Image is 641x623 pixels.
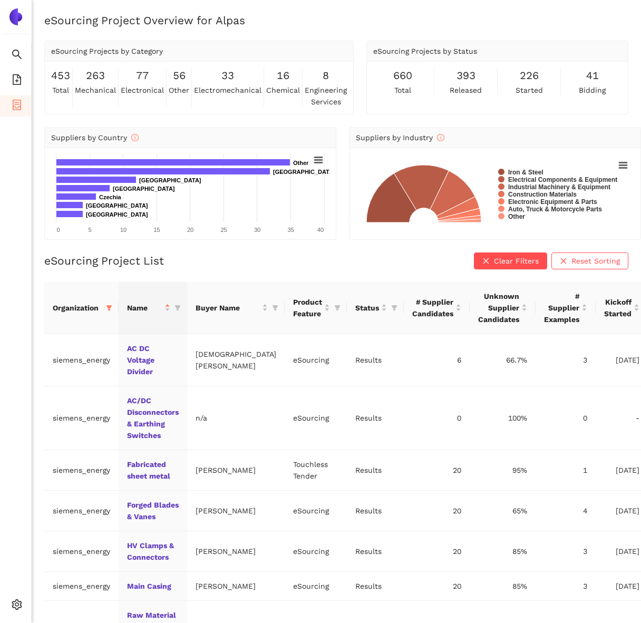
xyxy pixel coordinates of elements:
span: filter [334,305,341,311]
span: total [394,84,411,96]
th: this column's title is Buyer Name,this column is sortable [187,282,285,334]
th: this column's title is Status,this column is sortable [347,282,404,334]
td: 65% [470,491,536,531]
td: n/a [187,386,285,450]
span: total [52,84,69,96]
td: siemens_energy [44,572,119,601]
td: eSourcing [285,334,347,386]
span: eSourcing Projects by Category [51,47,163,55]
span: mechanical [75,84,116,96]
span: info-circle [437,134,444,141]
text: 10 [120,227,127,233]
td: 85% [470,572,536,601]
span: 16 [277,67,289,84]
td: 20 [404,491,470,531]
td: Results [347,491,404,531]
span: Buyer Name [196,302,260,314]
span: 660 [393,67,412,84]
span: search [12,45,22,66]
th: this column's title is # Supplier Candidates,this column is sortable [404,282,470,334]
th: this column's title is Product Feature,this column is sortable [285,282,347,334]
td: [PERSON_NAME] [187,491,285,531]
span: Suppliers by Industry [356,133,444,142]
span: 263 [86,67,105,84]
span: close [560,257,567,266]
td: Results [347,386,404,450]
span: Clear Filters [494,255,539,267]
h2: eSourcing Project Overview for Alpas [44,13,628,28]
text: Iron & Steel [508,169,543,176]
img: Logo [7,8,24,25]
td: 20 [404,531,470,572]
text: Auto, Truck & Motorcycle Parts [508,206,602,213]
h2: eSourcing Project List [44,253,164,268]
span: info-circle [131,134,139,141]
span: other [169,84,189,96]
td: eSourcing [285,531,347,572]
span: filter [391,305,397,311]
td: [PERSON_NAME] [187,531,285,572]
td: 100% [470,386,536,450]
span: Product Feature [293,296,322,319]
td: [PERSON_NAME] [187,450,285,491]
td: Results [347,450,404,491]
span: close [482,257,490,266]
span: filter [270,300,280,316]
span: 393 [457,67,475,84]
span: container [12,96,22,117]
span: bidding [579,84,606,96]
td: 4 [536,491,596,531]
span: electromechanical [194,84,261,96]
span: Suppliers by Country [51,133,139,142]
span: started [516,84,543,96]
span: electronical [121,84,164,96]
text: 5 [88,227,91,233]
span: filter [104,300,114,316]
span: filter [272,305,278,311]
td: 20 [404,572,470,601]
span: # Supplier Candidates [412,296,453,319]
span: 226 [520,67,539,84]
span: Organization [53,302,102,314]
th: this column's title is Unknown Supplier Candidates,this column is sortable [470,282,536,334]
text: [GEOGRAPHIC_DATA] [273,169,335,175]
span: Reset Sorting [571,255,620,267]
text: 25 [220,227,227,233]
text: 40 [317,227,324,233]
td: Results [347,531,404,572]
td: [DEMOGRAPHIC_DATA][PERSON_NAME] [187,334,285,386]
span: 41 [586,67,599,84]
span: filter [389,300,400,316]
td: siemens_energy [44,334,119,386]
text: [GEOGRAPHIC_DATA] [86,202,148,209]
td: siemens_energy [44,386,119,450]
span: setting [12,596,22,617]
td: 3 [536,334,596,386]
td: Touchless Tender [285,450,347,491]
td: siemens_energy [44,531,119,572]
span: filter [106,305,112,311]
span: eSourcing Projects by Status [373,47,477,55]
text: Other [293,160,309,166]
text: Czechia [99,194,121,200]
td: siemens_energy [44,450,119,491]
text: Industrial Machinery & Equipment [508,183,610,191]
text: Construction Materials [508,191,577,198]
td: eSourcing [285,386,347,450]
td: [PERSON_NAME] [187,572,285,601]
span: 453 [51,67,70,84]
text: 0 [56,227,60,233]
text: 35 [287,227,294,233]
span: 33 [221,67,234,84]
td: 95% [470,450,536,491]
td: 3 [536,572,596,601]
text: Electrical Components & Equipment [508,176,617,183]
th: this column's title is # Supplier Examples,this column is sortable [536,282,596,334]
td: eSourcing [285,491,347,531]
td: siemens_energy [44,491,119,531]
td: 0 [536,386,596,450]
span: engineering services [305,84,347,108]
td: 3 [536,531,596,572]
span: Unknown Supplier Candidates [478,290,519,325]
td: Results [347,334,404,386]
